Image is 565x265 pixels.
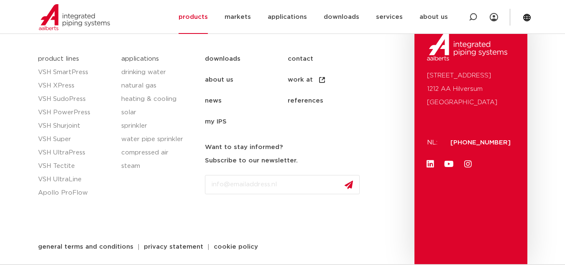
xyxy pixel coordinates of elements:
a: VSH UltraLine [38,173,113,186]
font: [GEOGRAPHIC_DATA] [427,99,497,105]
font: VSH SmartPress [38,69,88,75]
font: VSH UltraLine [38,176,82,183]
a: VSH UltraPress [38,146,113,160]
font: references [288,98,323,104]
a: compressed air [121,146,197,160]
font: solar [121,109,136,116]
a: VSH Shurjoint [38,119,113,133]
font: 1212 AA Hilversum [427,86,483,92]
a: sprinkler [121,119,197,133]
font: VSH Super [38,136,71,142]
font: natural gas [121,82,156,89]
font: about us [205,77,233,83]
font: downloads [205,56,240,62]
font: Want to stay informed? [205,144,283,150]
img: send.svg [345,180,353,189]
font: contact [288,56,313,62]
a: downloads [205,49,288,69]
font: markets [225,14,251,20]
a: general terms and conditions [32,244,140,250]
font: applications [268,14,307,20]
a: news [205,90,288,111]
font: VSH UltraPress [38,149,85,156]
font: VSH Tectite [38,163,75,169]
font: water pipe sprinkler [121,136,183,142]
font: work at [288,77,313,83]
font: sprinkler [121,123,147,129]
font: services [376,14,403,20]
a: product lines [38,56,79,62]
a: my IPS [205,111,288,132]
a: [PHONE_NUMBER] [450,139,511,146]
font: steam [121,163,140,169]
font: Subscribe to our newsletter. [205,157,298,164]
a: VSH Tectite [38,160,113,173]
font: VSH PowerPress [38,109,90,116]
a: heating & cooling [121,93,197,106]
font: compressed air [121,149,169,156]
a: drinking water [121,66,197,79]
a: steam [121,160,197,173]
a: VSH Super [38,133,113,146]
font: cookie policy [214,244,258,250]
font: [STREET_ADDRESS] [427,72,491,79]
font: heating & cooling [121,96,176,102]
a: references [288,90,371,111]
font: news [205,98,222,104]
font: VSH Shurjoint [38,123,80,129]
font: downloads [324,14,359,20]
a: VSH SmartPress [38,66,113,79]
a: privacy statement [138,244,210,250]
a: water pipe sprinkler [121,133,197,146]
font: NL: [427,139,437,146]
font: products [179,14,208,20]
a: applications [121,56,159,62]
font: VSH SudoPress [38,96,86,102]
font: drinking water [121,69,166,75]
a: VSH SudoPress [38,93,113,106]
iframe: reCAPTCHA [205,201,332,234]
a: solar [121,106,197,119]
font: my IPS [205,118,227,125]
input: info@emailaddress.nl [205,175,360,194]
nav: Menu [205,49,410,132]
font: general terms and conditions [38,244,133,250]
font: privacy statement [144,244,203,250]
a: contact [288,49,371,69]
font: about us [419,14,448,20]
font: VSH XPress [38,82,74,89]
a: VSH XPress [38,79,113,93]
a: about us [205,69,288,90]
a: Apollo ProFlow [38,186,113,200]
font: Apollo ProFlow [38,190,88,196]
a: natural gas [121,79,197,93]
a: cookie policy [207,244,264,250]
a: work at [288,69,371,90]
a: VSH PowerPress [38,106,113,119]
